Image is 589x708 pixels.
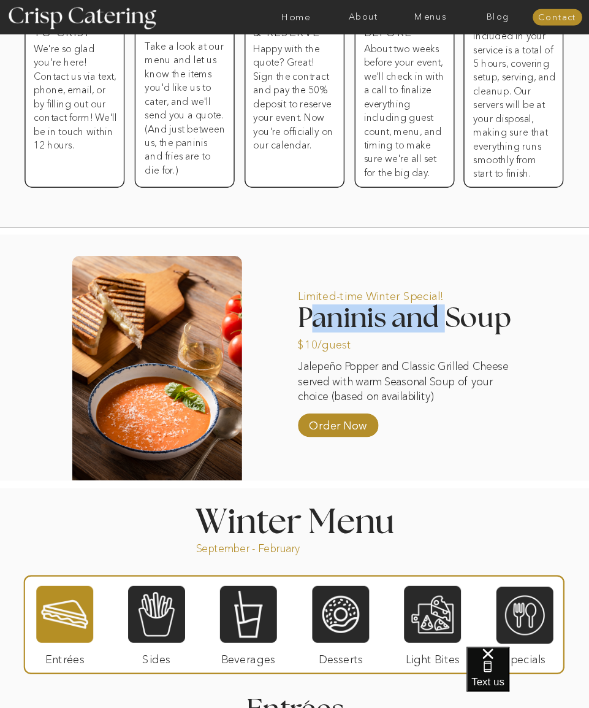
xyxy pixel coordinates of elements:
iframe: podium webchat widget bubble [466,647,589,708]
h3: Take a look at our menu and let us know the items you'd like us to cater, and we'll send you a qu... [145,39,225,152]
p: Beverages [216,642,281,671]
a: Blog [465,12,532,22]
h3: Happy with the quote? Great! Sign the contract and pay the 50% deposit to reserve your event. Now... [253,41,333,173]
h3: Confirm & reserve [253,15,343,41]
h3: About two weeks before your event, we'll check in with a call to finalize everything including gu... [363,41,444,173]
a: About [330,12,397,22]
p: Light Bites [400,642,466,671]
h3: We're so glad you're here! Contact us via text, phone, email, or by filling out our contact form!... [34,41,116,173]
p: Entrées [32,642,98,671]
h1: Winter Menu [158,506,431,534]
a: Contact [533,13,582,23]
a: Order Now [305,409,371,437]
p: Specials [492,642,557,671]
p: $10/guest [298,328,363,356]
a: Menus [397,12,465,22]
h3: Included in your service is a total of 5 hours, covering setup, serving, and cleanup. Our servers... [473,29,556,161]
p: Sides [124,642,189,671]
p: September - February [196,542,331,553]
a: Home [262,12,330,22]
p: Desserts [308,642,374,671]
h2: Paninis and Soup [298,304,530,330]
p: Limited-time Winter Special! [298,279,492,307]
p: Jalepeño Popper and Classic Grilled Cheese served with warm Seasonal Soup of your choice (based o... [298,359,509,403]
